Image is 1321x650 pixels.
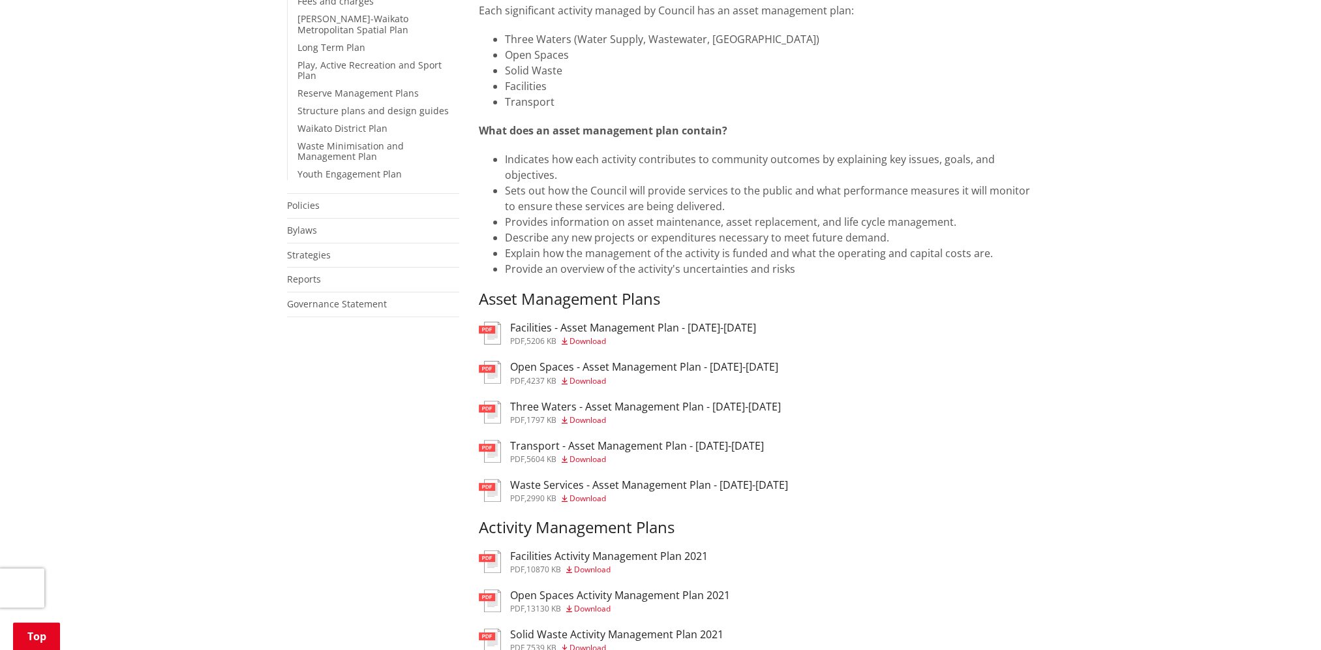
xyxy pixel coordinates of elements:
[510,401,781,413] h3: Three Waters - Asset Management Plan - [DATE]-[DATE]
[479,3,1035,18] p: Each significant activity managed by Council has an asset management plan:
[510,440,764,452] h3: Transport - Asset Management Plan - [DATE]-[DATE]
[13,623,60,650] a: Top
[479,589,501,612] img: document-pdf.svg
[569,454,606,465] span: Download
[505,183,1035,214] li: Sets out how the Council will provide services to the public and what performance measures it wil...
[287,249,331,261] a: Strategies
[479,361,778,384] a: Open Spaces - Asset Management Plan - [DATE]-[DATE] pdf,4237 KB Download
[510,414,524,426] span: pdf
[510,479,788,491] h3: Waste Services - Asset Management Plan - [DATE]-[DATE]
[526,454,556,465] span: 5604 KB
[526,335,556,347] span: 5206 KB
[510,603,524,614] span: pdf
[505,94,1035,110] li: Transport
[505,214,1035,230] li: Provides information on asset maintenance, asset replacement, and life cycle management.
[505,47,1035,63] li: Open Spaces
[479,123,727,138] strong: What does an asset management plan contain?
[479,361,501,384] img: document-pdf.svg
[505,230,1035,245] li: Describe any new projects or expenditures necessary to meet future demand.
[297,59,442,82] a: Play, Active Recreation and Sport Plan
[510,628,723,641] h3: Solid Waste Activity Management Plan 2021
[510,416,781,424] div: ,
[479,322,501,345] img: document-pdf.svg
[510,335,524,347] span: pdf
[1261,595,1308,642] iframe: Messenger Launcher
[479,550,708,574] a: Facilities Activity Management Plan 2021 pdf,10870 KB Download
[297,140,404,163] a: Waste Minimisation and Management Plan
[479,440,501,463] img: document-pdf.svg
[287,224,317,236] a: Bylaws
[479,518,1035,537] h3: Activity Management Plans
[526,414,556,426] span: 1797 KB
[510,493,524,504] span: pdf
[510,550,708,563] h3: Facilities Activity Management Plan 2021
[510,589,730,602] h3: Open Spaces Activity Management Plan 2021
[510,564,524,575] span: pdf
[569,414,606,426] span: Download
[569,493,606,504] span: Download
[574,603,611,614] span: Download
[479,479,788,503] a: Waste Services - Asset Management Plan - [DATE]-[DATE] pdf,2990 KB Download
[510,337,756,345] div: ,
[526,603,561,614] span: 13130 KB
[297,41,365,54] a: Long Term Plan
[505,31,1035,47] li: Three Waters (Water Supply, Wastewater, [GEOGRAPHIC_DATA])
[297,87,419,99] a: Reserve Management Plans
[287,273,321,285] a: Reports
[297,122,387,134] a: Waikato District Plan
[510,361,778,373] h3: Open Spaces - Asset Management Plan - [DATE]-[DATE]
[479,440,764,463] a: Transport - Asset Management Plan - [DATE]-[DATE] pdf,5604 KB Download
[510,456,764,463] div: ,
[510,566,708,574] div: ,
[510,322,756,334] h3: Facilities - Asset Management Plan - [DATE]-[DATE]
[510,375,524,386] span: pdf
[287,199,320,211] a: Policies
[287,298,387,310] a: Governance Statement
[569,375,606,386] span: Download
[569,335,606,347] span: Download
[479,479,501,502] img: document-pdf.svg
[479,401,501,424] img: document-pdf.svg
[526,493,556,504] span: 2990 KB
[526,564,561,575] span: 10870 KB
[297,104,449,117] a: Structure plans and design guides
[505,63,1035,78] li: Solid Waste
[479,401,781,424] a: Three Waters - Asset Management Plan - [DATE]-[DATE] pdf,1797 KB Download
[297,168,402,180] a: Youth Engagement Plan
[297,12,408,36] a: [PERSON_NAME]-Waikato Metropolitan Spatial Plan
[479,550,501,573] img: document-pdf.svg
[510,454,524,465] span: pdf
[505,78,1035,94] li: Facilities
[526,375,556,386] span: 4237 KB
[510,377,778,385] div: ,
[479,322,756,345] a: Facilities - Asset Management Plan - [DATE]-[DATE] pdf,5206 KB Download
[574,564,611,575] span: Download
[479,589,730,613] a: Open Spaces Activity Management Plan 2021 pdf,13130 KB Download
[510,495,788,503] div: ,
[505,261,1035,277] li: Provide an overview of the activity's uncertainties and risks
[479,290,1035,309] h3: Asset Management Plans
[510,605,730,613] div: ,
[505,245,1035,261] li: Explain how the management of the activity is funded and what the operating and capital costs are.
[505,151,1035,183] li: Indicates how each activity contributes to community outcomes by explaining key issues, goals, an...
